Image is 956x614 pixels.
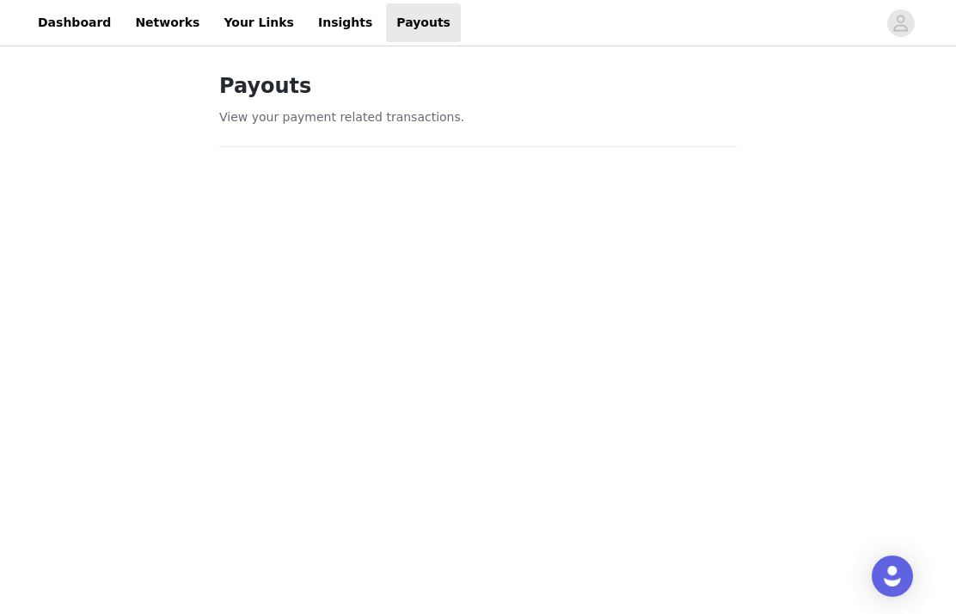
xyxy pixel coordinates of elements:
[892,9,909,37] div: avatar
[219,71,737,101] h1: Payouts
[308,3,383,42] a: Insights
[386,3,461,42] a: Payouts
[28,3,121,42] a: Dashboard
[213,3,304,42] a: Your Links
[125,3,210,42] a: Networks
[872,556,913,597] div: Open Intercom Messenger
[219,108,737,126] p: View your payment related transactions.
